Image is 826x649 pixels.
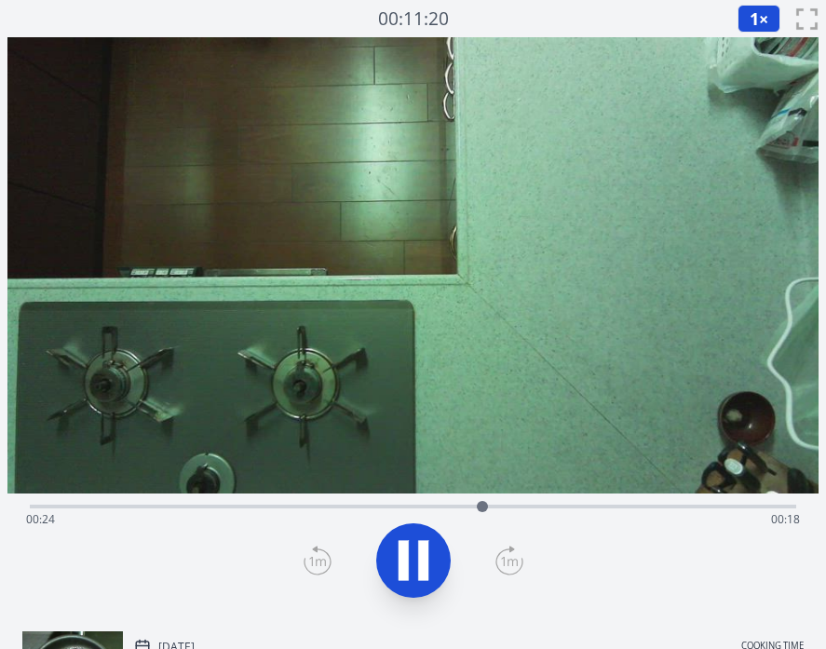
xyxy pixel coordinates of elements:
a: 00:11:20 [378,6,449,33]
button: 1× [738,5,780,33]
span: 00:24 [26,511,55,527]
span: 00:18 [771,511,800,527]
span: 1 [750,7,759,30]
